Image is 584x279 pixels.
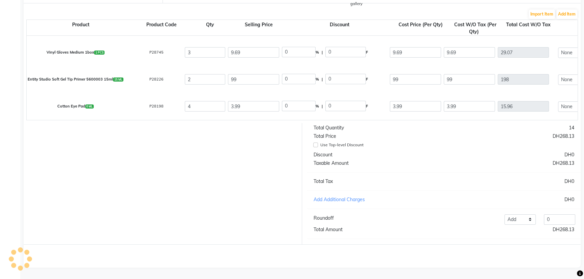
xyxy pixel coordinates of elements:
div: Discount [309,151,444,158]
div: Qty [188,21,232,35]
div: DH268.13 [444,226,580,233]
button: Add Item [556,9,577,19]
div: Product Code [135,21,188,35]
span: 0 ML [85,104,94,108]
div: DH0 [444,196,580,203]
span: Cost Price (Per Qty) [397,20,444,29]
span: | [322,47,323,58]
div: Taxable Amount [309,160,444,167]
div: Total Price [309,133,444,140]
div: Roundoff [314,215,334,222]
label: Use Top-level Discount [320,142,363,148]
div: Total Quantity [309,124,444,131]
span: % [316,101,319,112]
span: F [366,74,368,85]
span: % [316,47,319,58]
div: P28745 [129,45,183,59]
span: Cost W/O Tax (Per Qty) [453,20,496,36]
div: Total Amount [309,226,444,233]
div: DH0 [444,178,580,185]
div: Product [27,21,135,35]
div: Add Additional Charges [309,196,444,203]
div: DH268.13 [444,133,580,140]
div: Entity Studio Soft Gel Tip Primer 5600003 15ml [22,72,129,86]
div: P28226 [129,72,183,86]
div: Total Tax [309,178,444,185]
div: DH0 [444,151,580,158]
div: Total Cost W/O Tax [501,21,555,35]
span: | [322,74,323,85]
span: F [366,101,368,112]
span: Selling Price [243,20,274,29]
button: Import Item [529,9,555,19]
span: 1 PCS [94,51,105,55]
div: DH268.13 [444,160,580,167]
span: F [366,47,368,58]
span: % [316,74,319,85]
div: P28198 [129,99,183,113]
span: 15 ML [113,77,123,82]
div: Discount [286,21,393,35]
div: 14 [444,124,580,131]
div: Cotton Eye Pad [22,99,129,113]
span: | [322,101,323,112]
div: Vinyl Gloves Medium 1box [22,45,129,59]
